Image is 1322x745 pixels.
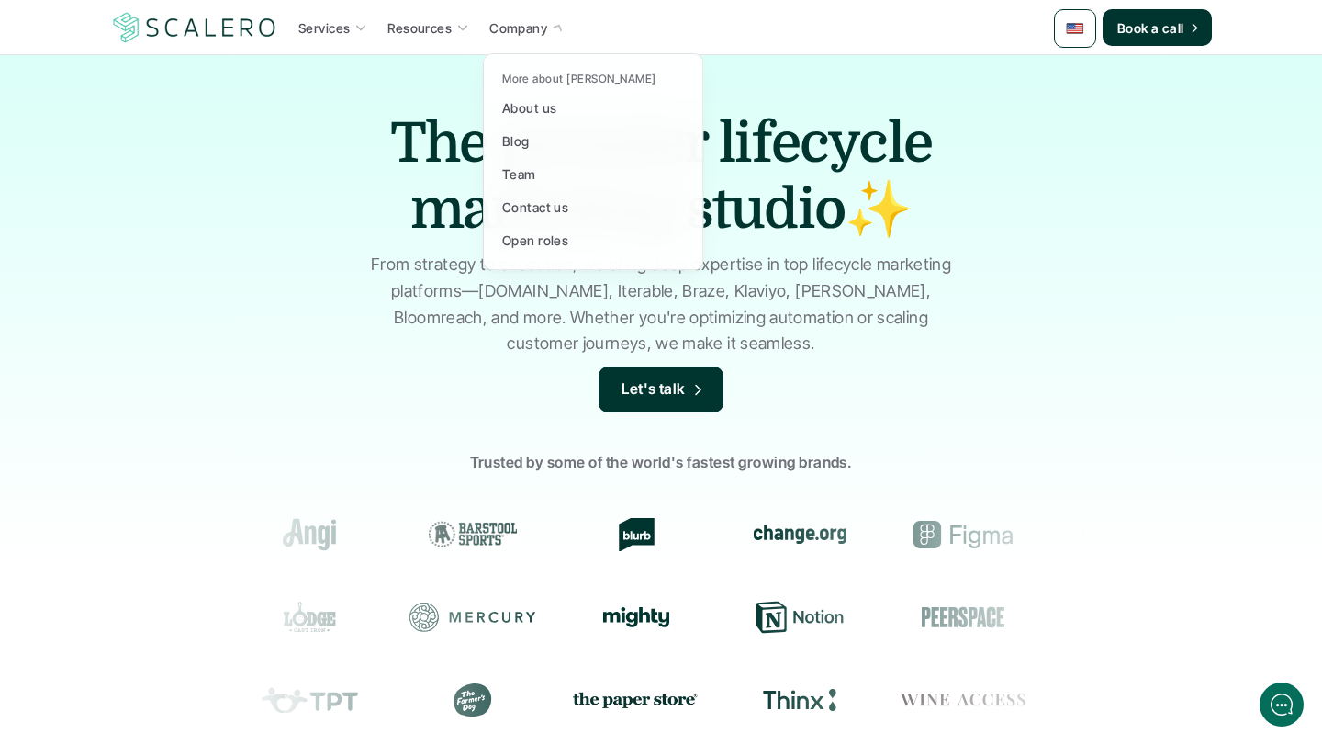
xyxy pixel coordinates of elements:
img: 🇺🇸 [1066,19,1084,38]
button: New conversation [15,119,353,157]
a: Book a call [1103,9,1212,46]
p: From strategy to execution, we bring deep expertise in top lifecycle marketing platforms—[DOMAIN_... [363,252,959,357]
a: About us [497,91,689,124]
span: New conversation [118,130,220,145]
p: Contact us [502,198,568,217]
p: Book a call [1117,18,1184,38]
a: Blog [497,125,689,158]
span: We run on Gist [153,626,232,638]
img: Scalero company logotype [110,10,279,45]
a: Open roles [497,224,689,257]
p: Blog [502,131,530,151]
p: More about [PERSON_NAME] [502,73,656,85]
p: Resources [387,18,452,38]
p: Company [489,18,547,38]
p: Open roles [502,231,568,250]
a: Team [497,158,689,191]
a: Scalero company logotype [110,11,279,44]
p: About us [502,98,556,118]
p: Let's talk [622,378,686,401]
a: Contact us [497,191,689,224]
p: Team [502,164,536,184]
h1: The premier lifecycle marketing studio✨ [340,110,982,243]
iframe: gist-messenger-bubble-iframe [1260,683,1304,727]
p: Services [298,18,350,38]
a: Let's talk [599,367,723,412]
